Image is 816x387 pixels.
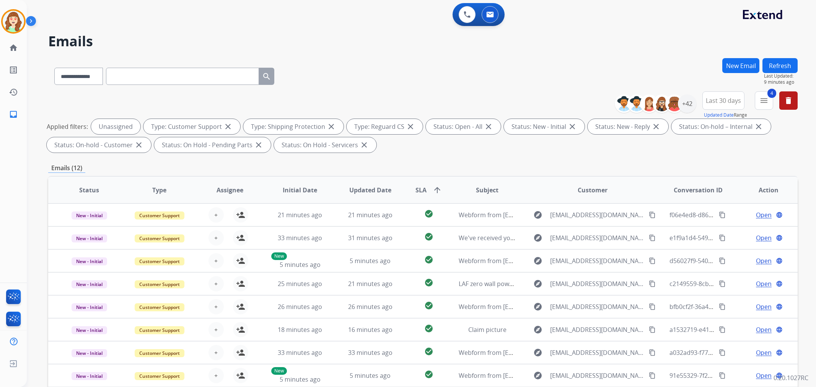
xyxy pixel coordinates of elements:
[719,257,726,264] mat-icon: content_copy
[776,211,783,218] mat-icon: language
[649,326,656,333] mat-icon: content_copy
[214,302,218,311] span: +
[214,233,218,242] span: +
[348,211,393,219] span: 21 minutes ago
[9,88,18,97] mat-icon: history
[459,257,632,265] span: Webform from [EMAIL_ADDRESS][DOMAIN_NAME] on [DATE]
[533,348,542,357] mat-icon: explore
[550,325,644,334] span: [EMAIL_ADDRESS][DOMAIN_NAME]
[135,326,184,334] span: Customer Support
[280,375,321,384] span: 5 minutes ago
[424,370,433,379] mat-icon: check_circle
[550,348,644,357] span: [EMAIL_ADDRESS][DOMAIN_NAME]
[776,372,783,379] mat-icon: language
[550,210,644,220] span: [EMAIL_ADDRESS][DOMAIN_NAME]
[350,257,391,265] span: 5 minutes ago
[776,349,783,356] mat-icon: language
[152,185,166,195] span: Type
[704,112,734,118] button: Updated Date
[719,349,726,356] mat-icon: content_copy
[649,257,656,264] mat-icon: content_copy
[360,140,369,150] mat-icon: close
[702,91,744,110] button: Last 30 days
[236,256,245,265] mat-icon: person_add
[72,211,107,220] span: New - Initial
[415,185,427,195] span: SLA
[756,210,772,220] span: Open
[651,122,661,131] mat-icon: close
[48,34,798,49] h2: Emails
[476,185,498,195] span: Subject
[669,348,782,357] span: a032ad93-f776-4e86-93c6-f65252f0c702
[533,210,542,220] mat-icon: explore
[348,280,393,288] span: 21 minutes ago
[72,326,107,334] span: New - Initial
[236,279,245,288] mat-icon: person_add
[278,325,322,334] span: 18 minutes ago
[755,91,773,110] button: 4
[214,210,218,220] span: +
[214,279,218,288] span: +
[79,185,99,195] span: Status
[208,322,224,337] button: +
[550,256,644,265] span: [EMAIL_ADDRESS][DOMAIN_NAME]
[424,347,433,356] mat-icon: check_circle
[588,119,668,134] div: Status: New - Reply
[135,280,184,288] span: Customer Support
[719,211,726,218] mat-icon: content_copy
[550,233,644,242] span: [EMAIL_ADDRESS][DOMAIN_NAME]
[214,348,218,357] span: +
[424,255,433,264] mat-icon: check_circle
[135,257,184,265] span: Customer Support
[756,325,772,334] span: Open
[759,96,769,105] mat-icon: menu
[774,373,808,382] p: 0.20.1027RC
[756,233,772,242] span: Open
[154,137,271,153] div: Status: On Hold - Pending Parts
[9,110,18,119] mat-icon: inbox
[135,349,184,357] span: Customer Support
[262,72,271,81] mat-icon: search
[135,234,184,242] span: Customer Support
[550,371,644,380] span: [EMAIL_ADDRESS][DOMAIN_NAME]
[669,325,786,334] span: a1532719-e415-46dd-89c1-a887bc8539f7
[214,371,218,380] span: +
[283,185,317,195] span: Initial Date
[48,163,85,173] p: Emails (12)
[504,119,585,134] div: Status: New - Initial
[236,210,245,220] mat-icon: person_add
[533,302,542,311] mat-icon: explore
[719,372,726,379] mat-icon: content_copy
[72,280,107,288] span: New - Initial
[433,185,442,195] mat-icon: arrow_upward
[274,137,376,153] div: Status: On Hold - Servicers
[784,96,793,105] mat-icon: delete
[72,257,107,265] span: New - Initial
[271,252,287,260] p: New
[278,211,322,219] span: 21 minutes ago
[669,371,783,380] span: 91e55329-7f26-4af7-8662-9f911d5ca6a1
[406,122,415,131] mat-icon: close
[776,303,783,310] mat-icon: language
[678,94,696,113] div: +42
[704,112,747,118] span: Range
[208,368,224,383] button: +
[208,207,224,223] button: +
[671,119,771,134] div: Status: On-hold – Internal
[91,119,140,134] div: Unassigned
[722,58,759,73] button: New Email
[143,119,240,134] div: Type: Customer Support
[9,65,18,75] mat-icon: list_alt
[47,122,88,131] p: Applied filters:
[278,234,322,242] span: 33 minutes ago
[533,233,542,242] mat-icon: explore
[756,371,772,380] span: Open
[764,73,798,79] span: Last Updated:
[47,137,151,153] div: Status: On-hold - Customer
[348,234,393,242] span: 31 minutes ago
[533,279,542,288] mat-icon: explore
[776,326,783,333] mat-icon: language
[459,280,539,288] span: LAF zero wall power recliner
[271,367,287,375] p: New
[236,325,245,334] mat-icon: person_add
